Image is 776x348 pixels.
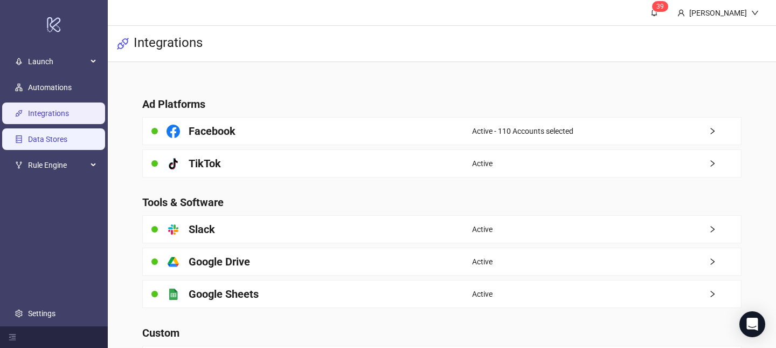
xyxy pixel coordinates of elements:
span: Active [472,223,493,235]
span: Active [472,288,493,300]
h4: Facebook [189,124,235,139]
span: Active [472,256,493,268]
a: Automations [28,83,72,92]
h3: Integrations [134,35,203,53]
span: Rule Engine [28,154,87,176]
span: api [116,37,129,50]
div: [PERSON_NAME] [685,7,751,19]
span: right [709,226,741,233]
div: Open Intercom Messenger [739,311,765,337]
h4: Ad Platforms [142,97,742,112]
span: right [709,160,741,167]
span: right [709,127,741,135]
span: Launch [28,51,87,72]
span: down [751,9,759,17]
span: user [677,9,685,17]
h4: Tools & Software [142,195,742,210]
h4: Google Sheets [189,286,259,302]
span: right [709,290,741,298]
span: 9 [660,3,664,10]
a: Google SheetsActiveright [142,280,742,308]
a: Integrations [28,109,69,118]
span: Active [472,158,493,169]
span: Active - 110 Accounts selected [472,125,573,137]
span: bell [650,9,658,16]
span: menu-fold [9,333,16,341]
h4: Slack [189,222,215,237]
h4: Custom [142,325,742,340]
span: right [709,258,741,265]
a: SlackActiveright [142,215,742,243]
sup: 39 [652,1,668,12]
span: fork [15,161,23,169]
span: 3 [656,3,660,10]
a: TikTokActiveright [142,149,742,178]
h4: TikTok [189,156,221,171]
h4: Google Drive [189,254,250,269]
a: Data Stores [28,135,67,144]
span: rocket [15,58,23,65]
a: Settings [28,309,56,318]
a: Google DriveActiveright [142,248,742,276]
a: FacebookActive - 110 Accounts selectedright [142,117,742,145]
